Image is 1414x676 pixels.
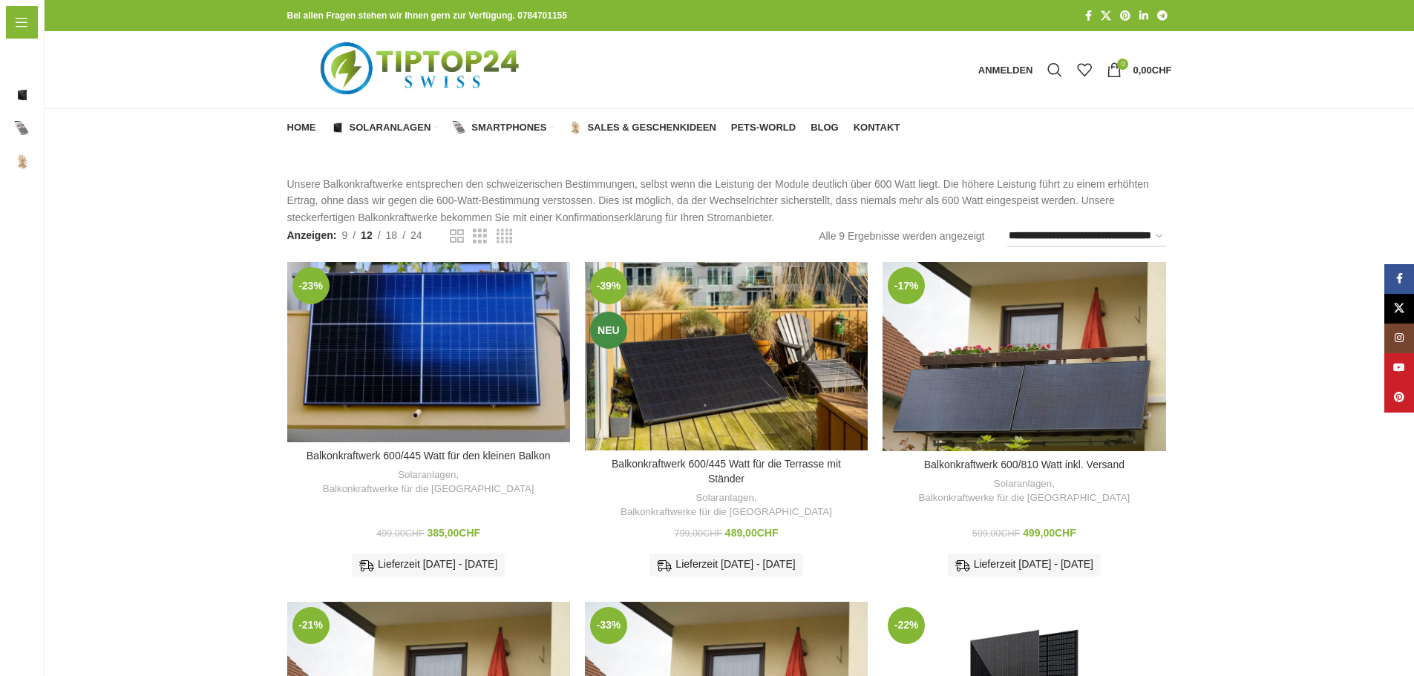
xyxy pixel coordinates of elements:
span: Solaranlagen [37,82,102,108]
a: Balkonkraftwerke für die [GEOGRAPHIC_DATA] [918,491,1130,505]
a: 24 [405,227,428,243]
span: 9 [341,229,347,241]
p: Alle 9 Ergebnisse werden angezeigt [819,228,984,244]
span: Blog [15,215,38,242]
a: Balkonkraftwerk 600/445 Watt für die Terrasse mit Ständer [585,262,868,450]
bdi: 0,00 [1133,65,1171,76]
span: 18 [386,229,398,241]
span: Sales & Geschenkideen [587,122,716,134]
span: -22% [888,607,925,644]
a: Balkonkraftwerk 600/445 Watt für den kleinen Balkon [287,262,570,442]
img: Sales & Geschenkideen [15,154,30,169]
span: Neu [590,312,627,349]
span: CHF [459,527,480,539]
a: Balkonkraftwerke für die [GEOGRAPHIC_DATA] [323,482,534,496]
a: Facebook Social Link [1081,6,1096,26]
a: Logo der Website [287,63,557,75]
span: CHF [757,527,779,539]
a: Solaranlagen [994,477,1052,491]
a: Telegram Social Link [1153,6,1172,26]
a: 12 [356,227,378,243]
bdi: 499,00 [376,528,424,539]
a: Home [287,113,316,142]
div: , [295,468,563,496]
span: Kontakt [15,249,53,275]
a: Anmelden [971,55,1041,85]
a: Pinterest Social Link [1116,6,1135,26]
span: 0 [1117,59,1128,70]
img: Smartphones [453,121,466,134]
a: Solaranlagen [695,491,753,505]
span: 12 [361,229,373,241]
span: CHF [1152,65,1172,76]
div: Meine Wunschliste [1070,55,1099,85]
img: Solaranlagen [15,88,30,102]
a: Rasteransicht 2 [450,227,464,246]
a: YouTube Social Link [1384,353,1414,383]
a: Sales & Geschenkideen [569,113,716,142]
span: CHF [1001,528,1020,539]
span: CHF [405,528,425,539]
span: Anzeigen [287,227,337,243]
p: Unsere Balkonkraftwerke entsprechen den schweizerischen Bestimmungen, selbst wenn die Leistung de... [287,176,1172,226]
span: CHF [1055,527,1076,539]
div: Hauptnavigation [280,113,908,142]
a: 18 [381,227,403,243]
span: Menü [36,14,63,30]
a: Solaranlagen [331,113,439,142]
select: Shop-Reihenfolge [1007,226,1166,247]
bdi: 489,00 [725,527,779,539]
a: Smartphones [453,113,554,142]
div: , [592,491,860,519]
div: Lieferzeit [DATE] - [DATE] [352,554,505,576]
a: Suche [1040,55,1070,85]
span: Sales & Geschenkideen [37,148,154,175]
a: Pinterest Social Link [1384,383,1414,413]
bdi: 385,00 [428,527,481,539]
a: Instagram Social Link [1384,324,1414,353]
img: Tiptop24 Nachhaltige & Faire Produkte [287,31,557,108]
a: Solaranlagen [398,468,456,482]
a: Facebook Social Link [1384,264,1414,294]
a: Balkonkraftwerk 600/810 Watt inkl. Versand [924,459,1125,470]
span: Kontakt [854,122,900,134]
a: Balkonkraftwerk 600/445 Watt für die Terrasse mit Ständer [612,458,841,485]
span: Home [287,122,316,134]
span: -17% [888,267,925,304]
a: Pets-World [731,113,796,142]
span: Anmelden [978,65,1033,75]
img: Sales & Geschenkideen [569,121,582,134]
a: Kontakt [854,113,900,142]
a: Balkonkraftwerk 600/445 Watt für den kleinen Balkon [307,450,551,462]
span: Pets-World [15,182,70,209]
a: X Social Link [1384,294,1414,324]
a: Rasteransicht 3 [473,227,487,246]
span: -39% [590,267,627,304]
span: Smartphones [471,122,546,134]
span: Pets-World [731,122,796,134]
bdi: 799,00 [675,528,722,539]
a: 9 [336,227,353,243]
span: Blog [811,122,839,134]
div: Lieferzeit [DATE] - [DATE] [649,554,802,576]
span: Home [15,48,44,75]
span: 24 [410,229,422,241]
span: -33% [590,607,627,644]
strong: Bei allen Fragen stehen wir Ihnen gern zur Verfügung. 0784701155 [287,10,567,21]
a: X Social Link [1096,6,1116,26]
div: Lieferzeit [DATE] - [DATE] [948,554,1101,576]
a: Balkonkraftwerk 600/810 Watt inkl. Versand [883,262,1165,451]
a: LinkedIn Social Link [1135,6,1153,26]
bdi: 599,00 [972,528,1020,539]
img: Solaranlagen [331,121,344,134]
a: Blog [811,113,839,142]
span: Smartphones [37,115,103,142]
span: -21% [292,607,330,644]
span: CHF [703,528,722,539]
img: Smartphones [15,121,30,136]
a: 0 0,00CHF [1099,55,1179,85]
bdi: 499,00 [1023,527,1076,539]
a: Rasteransicht 4 [497,227,512,246]
a: Balkonkraftwerke für die [GEOGRAPHIC_DATA] [621,505,832,519]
